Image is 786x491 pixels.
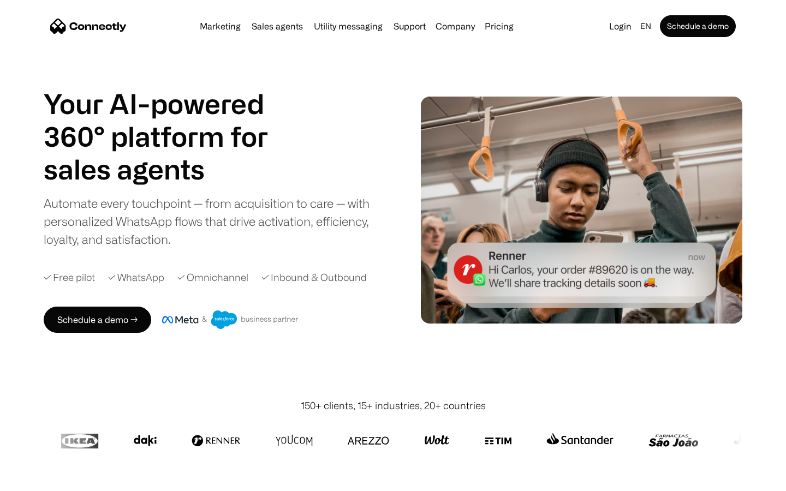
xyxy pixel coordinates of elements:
[309,22,387,31] a: Utility messaging
[44,194,388,248] div: Automate every touchpoint — from acquisition to care — with personalized WhatsApp flows that driv...
[261,270,367,285] div: ✓ Inbound & Outbound
[640,19,651,34] div: en
[44,87,295,153] h1: Your AI-powered 360° platform for
[22,472,65,487] ul: Language list
[660,15,736,37] a: Schedule a demo
[162,310,299,329] img: Meta and Salesforce business partner badge.
[11,471,65,487] aside: Language selected: English
[389,22,430,31] a: Support
[301,398,486,413] div: 150+ clients, 15+ industries, 20+ countries
[195,22,245,31] a: Marketing
[44,307,151,333] a: Schedule a demo →
[108,270,164,285] div: ✓ WhatsApp
[436,19,475,34] div: Company
[44,153,295,185] h1: sales agents
[44,270,95,285] div: ✓ Free pilot
[480,22,518,31] a: Pricing
[247,22,307,31] a: Sales agents
[177,270,248,285] div: ✓ Omnichannel
[605,19,636,34] a: Login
